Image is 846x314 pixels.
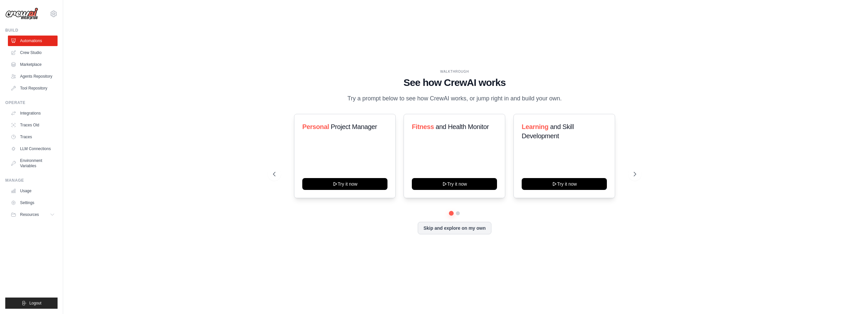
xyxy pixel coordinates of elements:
button: Try it now [522,178,607,190]
a: Traces [8,132,58,142]
a: Traces Old [8,120,58,130]
button: Logout [5,298,58,309]
a: Agents Repository [8,71,58,82]
span: and Skill Development [522,123,574,140]
a: Environment Variables [8,155,58,171]
a: Tool Repository [8,83,58,93]
div: Build [5,28,58,33]
div: Manage [5,178,58,183]
div: Operate [5,100,58,105]
a: Integrations [8,108,58,118]
a: LLM Connections [8,144,58,154]
span: Personal [302,123,329,130]
span: Project Manager [331,123,377,130]
button: Try it now [302,178,387,190]
a: Crew Studio [8,47,58,58]
button: Skip and explore on my own [418,222,491,234]
h1: See how CrewAI works [273,77,636,89]
a: Marketplace [8,59,58,70]
a: Settings [8,197,58,208]
p: Try a prompt below to see how CrewAI works, or jump right in and build your own. [344,94,565,103]
a: Usage [8,186,58,196]
a: Automations [8,36,58,46]
span: Logout [29,301,41,306]
span: Fitness [412,123,434,130]
button: Resources [8,209,58,220]
span: and Health Monitor [436,123,489,130]
button: Try it now [412,178,497,190]
img: Logo [5,8,38,20]
span: Learning [522,123,548,130]
div: WALKTHROUGH [273,69,636,74]
span: Resources [20,212,39,217]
